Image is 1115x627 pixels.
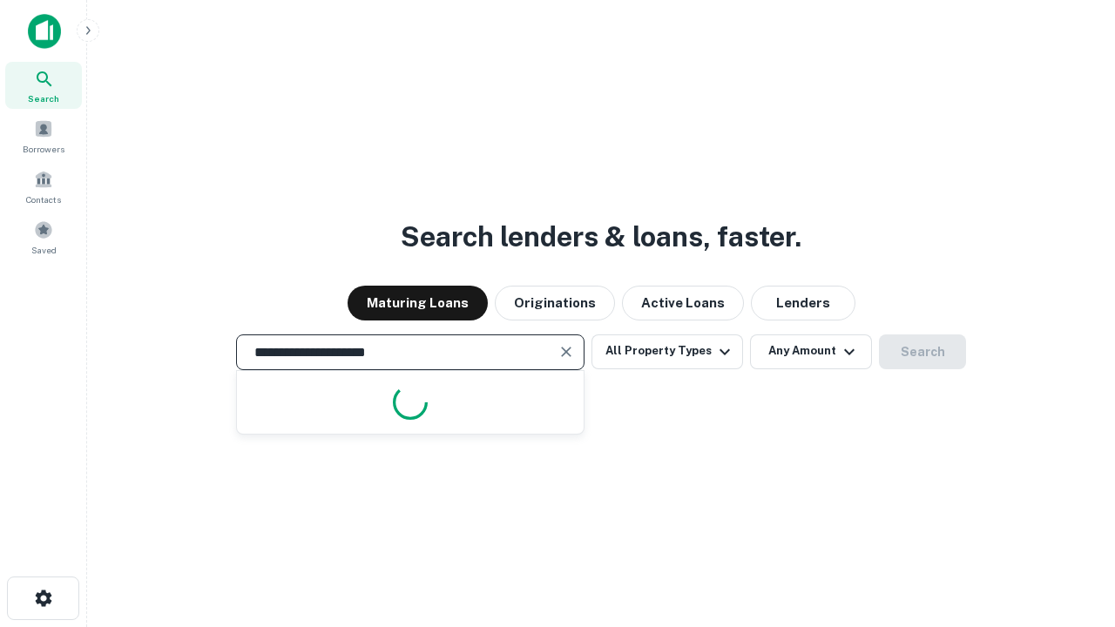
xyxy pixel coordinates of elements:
[5,213,82,260] a: Saved
[622,286,744,320] button: Active Loans
[5,62,82,109] a: Search
[401,216,801,258] h3: Search lenders & loans, faster.
[5,163,82,210] a: Contacts
[591,334,743,369] button: All Property Types
[23,142,64,156] span: Borrowers
[348,286,488,320] button: Maturing Loans
[750,334,872,369] button: Any Amount
[28,14,61,49] img: capitalize-icon.png
[1028,488,1115,571] iframe: Chat Widget
[554,340,578,364] button: Clear
[495,286,615,320] button: Originations
[751,286,855,320] button: Lenders
[5,112,82,159] a: Borrowers
[28,91,59,105] span: Search
[31,243,57,257] span: Saved
[26,192,61,206] span: Contacts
